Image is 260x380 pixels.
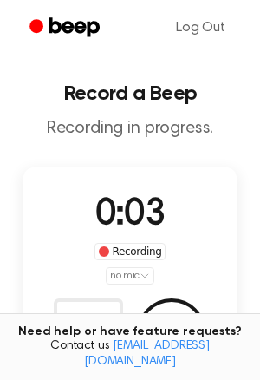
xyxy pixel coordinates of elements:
[10,339,250,370] span: Contact us
[14,83,246,104] h1: Record a Beep
[84,340,210,368] a: [EMAIL_ADDRESS][DOMAIN_NAME]
[95,197,165,233] span: 0:03
[137,298,206,368] button: Save Audio Record
[106,267,154,285] button: no mic
[17,11,115,45] a: Beep
[14,118,246,140] p: Recording in progress.
[54,298,123,368] button: Delete Audio Record
[94,243,166,260] div: Recording
[110,268,140,284] span: no mic
[159,7,243,49] a: Log Out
